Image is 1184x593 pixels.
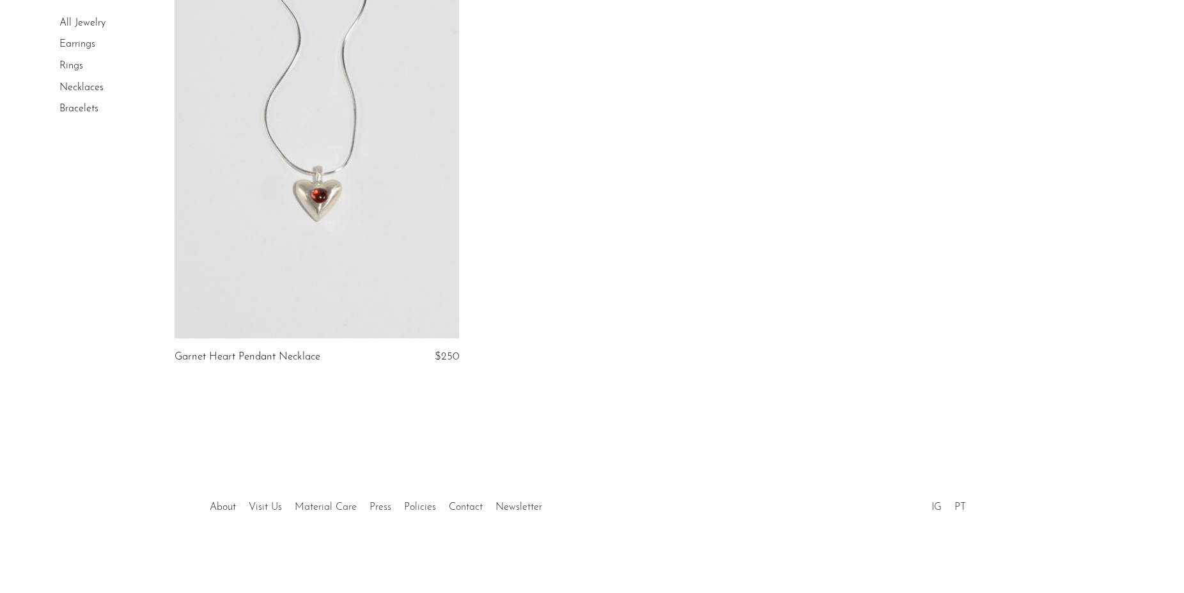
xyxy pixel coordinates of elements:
[449,502,483,512] a: Contact
[925,492,972,516] ul: Social Medias
[59,61,83,71] a: Rings
[203,492,549,516] ul: Quick links
[59,83,104,93] a: Necklaces
[404,502,436,512] a: Policies
[295,502,357,512] a: Material Care
[59,104,98,114] a: Bracelets
[249,502,282,512] a: Visit Us
[370,502,391,512] a: Press
[954,502,966,512] a: PT
[59,18,105,28] a: All Jewelry
[931,502,942,512] a: IG
[175,351,320,363] a: Garnet Heart Pendant Necklace
[210,502,236,512] a: About
[435,351,459,362] span: $250
[59,40,95,50] a: Earrings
